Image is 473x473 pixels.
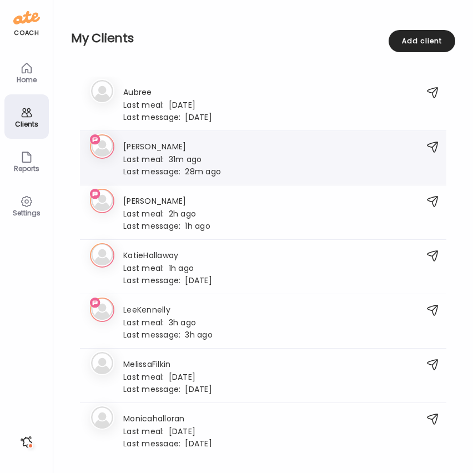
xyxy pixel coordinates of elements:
[123,384,212,394] div: [DATE]
[123,99,212,109] div: [DATE]
[123,371,212,381] div: [DATE]
[123,154,169,165] span: Last meal:
[123,371,169,383] span: Last meal:
[123,112,185,123] span: Last message:
[389,30,455,52] div: Add client
[7,120,47,128] div: Clients
[71,30,455,47] h2: My Clients
[123,263,169,274] span: Last meal:
[123,112,212,122] div: [DATE]
[123,329,185,341] span: Last message:
[123,220,185,232] span: Last message:
[123,275,212,285] div: [DATE]
[123,303,213,315] h3: LeeKennelly
[123,166,221,176] div: 28m ago
[123,317,169,329] span: Last meal:
[123,220,210,230] div: 1h ago
[123,263,212,273] div: 1h ago
[123,329,213,339] div: 3h ago
[13,9,40,27] img: ate
[123,249,212,260] h3: KatieHallaway
[123,412,212,424] h3: Monicahalloran
[123,275,185,286] span: Last message:
[123,438,185,450] span: Last message:
[123,358,212,369] h3: MelissaFilkin
[123,438,212,448] div: [DATE]
[123,426,212,436] div: [DATE]
[123,154,221,164] div: 31m ago
[123,85,212,97] h3: Aubree
[7,209,47,217] div: Settings
[123,99,169,111] span: Last meal:
[7,165,47,172] div: Reports
[123,140,221,152] h3: [PERSON_NAME]
[123,208,169,220] span: Last meal:
[14,28,39,38] div: coach
[123,166,185,178] span: Last message:
[7,76,47,83] div: Home
[123,317,213,327] div: 3h ago
[123,194,210,206] h3: [PERSON_NAME]
[123,208,210,218] div: 2h ago
[123,426,169,437] span: Last meal:
[123,384,185,395] span: Last message:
